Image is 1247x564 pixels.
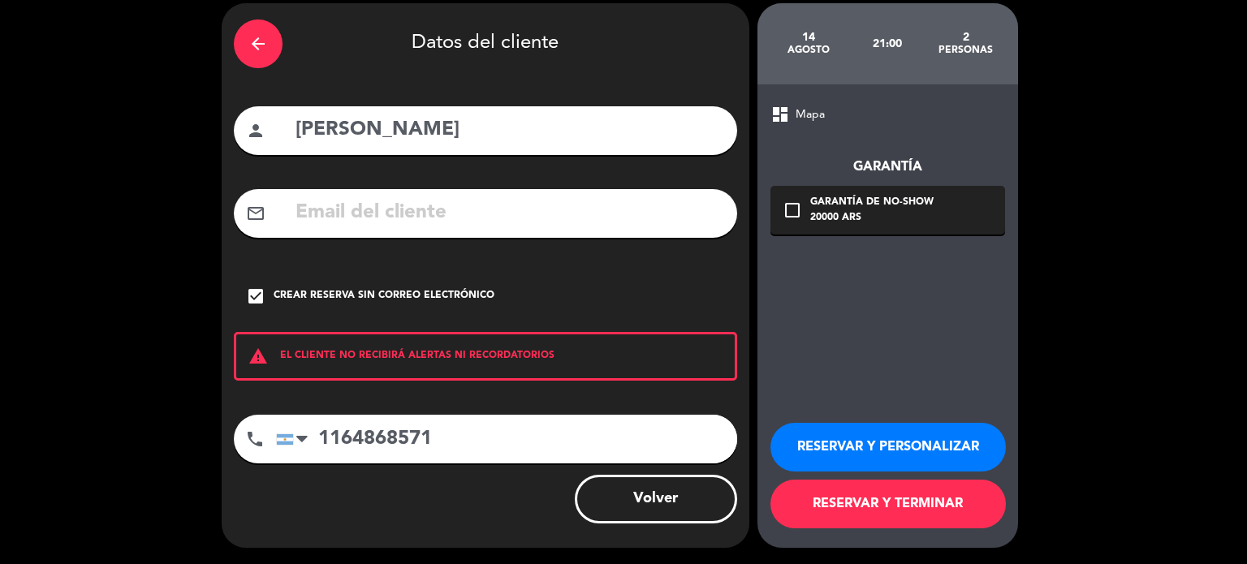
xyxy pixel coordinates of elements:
[294,114,725,147] input: Nombre del cliente
[236,347,280,366] i: warning
[246,121,265,140] i: person
[274,288,494,304] div: Crear reserva sin correo electrónico
[783,200,802,220] i: check_box_outline_blank
[294,196,725,230] input: Email del cliente
[796,105,825,124] span: Mapa
[277,415,314,463] div: Argentina: +54
[770,105,790,124] span: dashboard
[276,415,737,463] input: Número de teléfono...
[245,429,265,449] i: phone
[234,332,737,381] div: EL CLIENTE NO RECIBIRÁ ALERTAS NI RECORDATORIOS
[926,44,1005,57] div: personas
[810,210,934,226] div: 20000 ARS
[234,15,737,72] div: Datos del cliente
[770,480,1006,528] button: RESERVAR Y TERMINAR
[770,157,1005,178] div: Garantía
[810,195,934,211] div: Garantía de no-show
[246,286,265,306] i: check_box
[770,423,1006,471] button: RESERVAR Y PERSONALIZAR
[848,15,926,72] div: 21:00
[246,204,265,223] i: mail_outline
[575,475,737,523] button: Volver
[770,44,848,57] div: agosto
[926,31,1005,44] div: 2
[248,34,268,54] i: arrow_back
[770,31,848,44] div: 14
